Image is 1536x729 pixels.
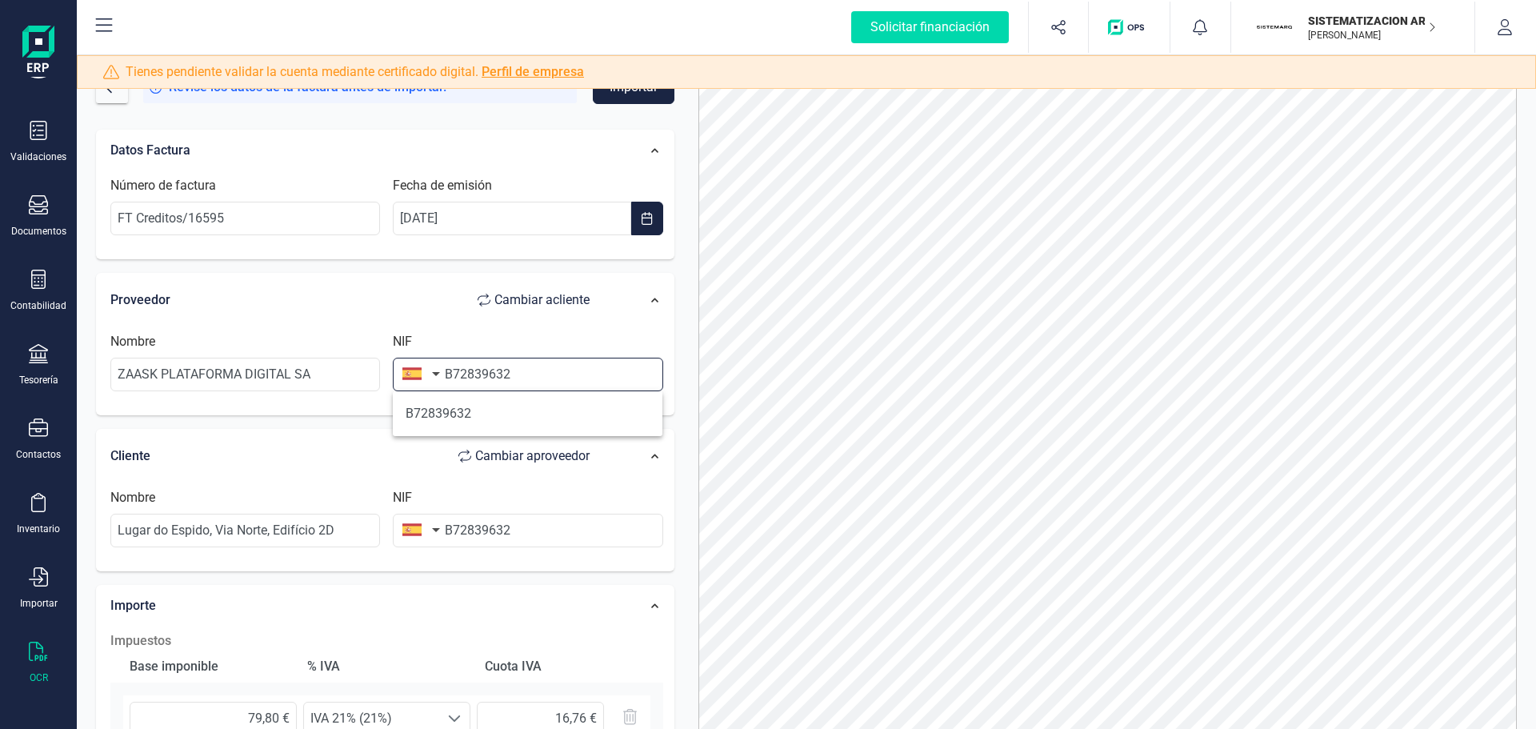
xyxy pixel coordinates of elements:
[494,290,590,310] span: Cambiar a cliente
[10,150,66,163] div: Validaciones
[482,64,584,79] a: Perfil de empresa
[110,284,606,316] div: Proveedor
[110,332,155,351] label: Nombre
[393,176,492,195] label: Fecha de emisión
[832,2,1028,53] button: Solicitar financiación
[1250,2,1455,53] button: SISISTEMATIZACION ARQUITECTONICA EN REFORMAS SL[PERSON_NAME]
[16,448,61,461] div: Contactos
[478,651,650,683] div: Cuota IVA
[462,284,606,316] button: Cambiar acliente
[1257,10,1292,45] img: SI
[442,440,606,472] button: Cambiar aproveedor
[126,62,584,82] span: Tienes pendiente validar la cuenta mediante certificado digital.
[20,597,58,610] div: Importar
[10,299,66,312] div: Contabilidad
[475,447,590,466] span: Cambiar a proveedor
[393,332,412,351] label: NIF
[110,598,156,613] span: Importe
[851,11,1009,43] div: Solicitar financiación
[110,488,155,507] label: Nombre
[11,225,66,238] div: Documentos
[22,26,54,77] img: Logo Finanedi
[110,440,606,472] div: Cliente
[102,133,614,168] div: Datos Factura
[393,398,662,430] li: B72839632
[1108,19,1150,35] img: Logo de OPS
[19,374,58,387] div: Tesorería
[17,523,60,535] div: Inventario
[110,631,663,651] h2: Impuestos
[110,176,216,195] label: Número de factura
[123,651,294,683] div: Base imponible
[1098,2,1160,53] button: Logo de OPS
[30,671,48,684] div: OCR
[1308,29,1436,42] p: [PERSON_NAME]
[1308,13,1436,29] p: SISTEMATIZACION ARQUITECTONICA EN REFORMAS SL
[393,488,412,507] label: NIF
[301,651,472,683] div: % IVA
